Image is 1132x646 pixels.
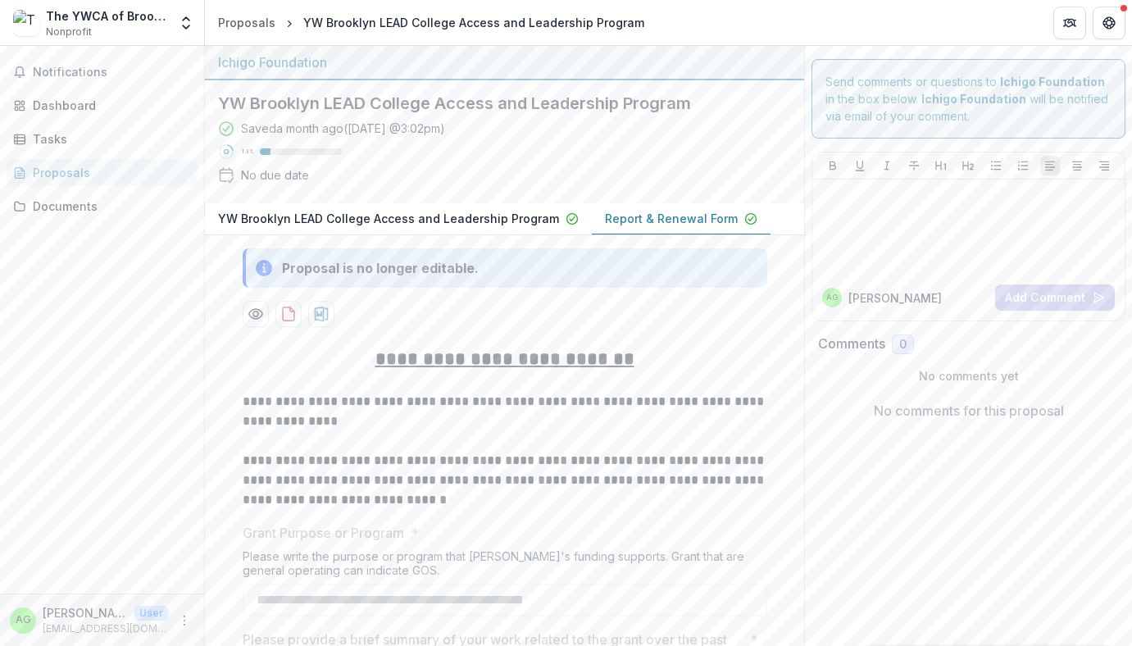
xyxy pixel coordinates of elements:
[605,210,738,227] p: Report & Renewal Form
[874,401,1064,421] p: No comments for this proposal
[899,338,907,352] span: 0
[303,14,644,31] div: YW Brooklyn LEAD College Access and Leadership Program
[16,615,31,626] div: Alexandra Gomes
[931,156,951,175] button: Heading 1
[826,293,838,302] div: Alexandra Gomes
[241,166,309,184] div: No due date
[1094,156,1114,175] button: Align Right
[218,52,791,72] div: Ichigo Foundation
[218,210,559,227] p: YW Brooklyn LEAD College Access and Leadership Program
[921,92,1026,106] strong: Ichigo Foundation
[904,156,924,175] button: Strike
[1093,7,1125,39] button: Get Help
[33,66,191,80] span: Notifications
[211,11,651,34] nav: breadcrumb
[241,146,253,157] p: 13 %
[877,156,897,175] button: Italicize
[175,611,194,630] button: More
[46,25,92,39] span: Nonprofit
[7,59,198,85] button: Notifications
[986,156,1006,175] button: Bullet List
[1000,75,1105,89] strong: Ichigo Foundation
[46,7,168,25] div: The YWCA of Brooklyn, Inc.
[33,97,184,114] div: Dashboard
[7,125,198,152] a: Tasks
[218,93,765,113] h2: YW Brooklyn LEAD College Access and Leadership Program
[308,301,334,327] button: download-proposal
[7,193,198,220] a: Documents
[218,14,275,31] div: Proposals
[134,606,168,621] p: User
[823,156,843,175] button: Bold
[1040,156,1060,175] button: Align Left
[818,336,885,352] h2: Comments
[175,7,198,39] button: Open entity switcher
[243,523,404,543] p: Grant Purpose or Program
[275,301,302,327] button: download-proposal
[7,92,198,119] a: Dashboard
[243,301,269,327] button: Preview 8c64cc17-50fd-4c8b-9350-a3da847ea8d7-1.pdf
[241,120,445,137] div: Saved a month ago ( [DATE] @ 3:02pm )
[995,284,1115,311] button: Add Comment
[282,258,479,278] div: Proposal is no longer editable.
[211,11,282,34] a: Proposals
[33,198,184,215] div: Documents
[1053,7,1086,39] button: Partners
[13,10,39,36] img: The YWCA of Brooklyn, Inc.
[1013,156,1033,175] button: Ordered List
[43,621,168,636] p: [EMAIL_ADDRESS][DOMAIN_NAME]
[1067,156,1087,175] button: Align Center
[818,367,1119,384] p: No comments yet
[958,156,978,175] button: Heading 2
[811,59,1125,139] div: Send comments or questions to in the box below. will be notified via email of your comment.
[850,156,870,175] button: Underline
[243,549,767,584] div: Please write the purpose or program that [PERSON_NAME]'s funding supports. Grant that are general...
[33,164,184,181] div: Proposals
[7,159,198,186] a: Proposals
[848,289,942,307] p: [PERSON_NAME]
[33,130,184,148] div: Tasks
[43,604,128,621] p: [PERSON_NAME]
